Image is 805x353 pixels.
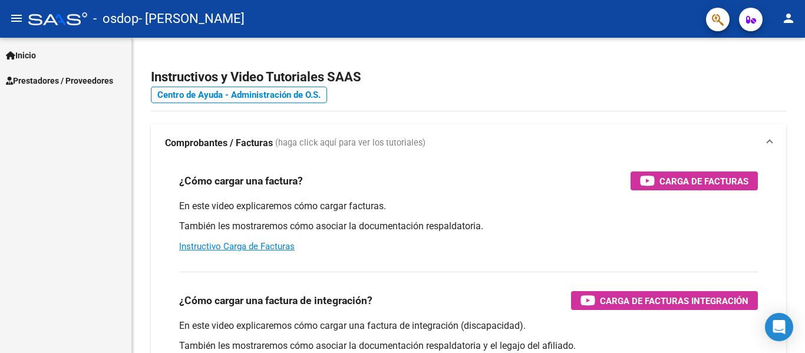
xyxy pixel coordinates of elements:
a: Centro de Ayuda - Administración de O.S. [151,87,327,103]
strong: Comprobantes / Facturas [165,137,273,150]
span: Carga de Facturas [659,174,748,189]
h3: ¿Cómo cargar una factura? [179,173,303,189]
mat-icon: menu [9,11,24,25]
p: En este video explicaremos cómo cargar facturas. [179,200,758,213]
span: Prestadores / Proveedores [6,74,113,87]
span: Inicio [6,49,36,62]
span: Carga de Facturas Integración [600,293,748,308]
span: - osdop [93,6,138,32]
mat-icon: person [781,11,796,25]
p: También les mostraremos cómo asociar la documentación respaldatoria y el legajo del afiliado. [179,339,758,352]
button: Carga de Facturas Integración [571,291,758,310]
h2: Instructivos y Video Tutoriales SAAS [151,66,786,88]
button: Carga de Facturas [631,171,758,190]
h3: ¿Cómo cargar una factura de integración? [179,292,372,309]
mat-expansion-panel-header: Comprobantes / Facturas (haga click aquí para ver los tutoriales) [151,124,786,162]
a: Instructivo Carga de Facturas [179,241,295,252]
p: También les mostraremos cómo asociar la documentación respaldatoria. [179,220,758,233]
span: (haga click aquí para ver los tutoriales) [275,137,425,150]
div: Open Intercom Messenger [765,313,793,341]
p: En este video explicaremos cómo cargar una factura de integración (discapacidad). [179,319,758,332]
span: - [PERSON_NAME] [138,6,245,32]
